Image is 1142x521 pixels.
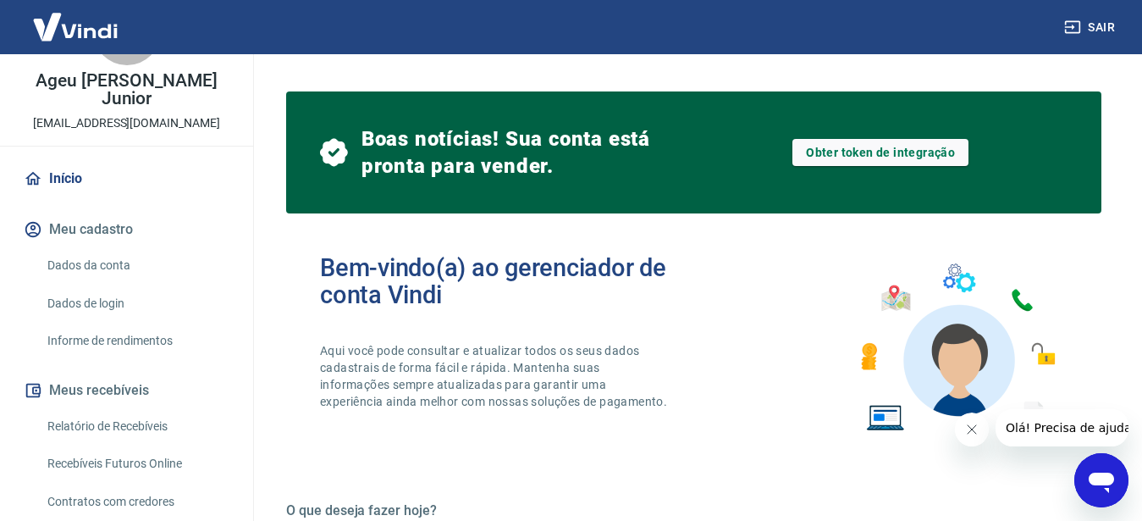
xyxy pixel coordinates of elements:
[320,254,694,308] h2: Bem-vindo(a) ao gerenciador de conta Vindi
[846,254,1068,441] img: Imagem de um avatar masculino com diversos icones exemplificando as funcionalidades do gerenciado...
[41,485,233,519] a: Contratos com credores
[41,409,233,444] a: Relatório de Recebíveis
[361,125,694,180] span: Boas notícias! Sua conta está pronta para vender.
[20,160,233,197] a: Início
[41,324,233,358] a: Informe de rendimentos
[41,286,233,321] a: Dados de login
[41,446,233,481] a: Recebíveis Futuros Online
[20,372,233,409] button: Meus recebíveis
[20,211,233,248] button: Meu cadastro
[792,139,968,166] a: Obter token de integração
[14,72,240,108] p: Ageu [PERSON_NAME] Junior
[286,502,1101,519] h5: O que deseja fazer hoje?
[996,409,1128,446] iframe: Mensagem da empresa
[320,342,670,410] p: Aqui você pode consultar e atualizar todos os seus dados cadastrais de forma fácil e rápida. Mant...
[20,1,130,53] img: Vindi
[33,114,220,132] p: [EMAIL_ADDRESS][DOMAIN_NAME]
[1074,453,1128,507] iframe: Botão para abrir a janela de mensagens
[10,12,142,25] span: Olá! Precisa de ajuda?
[41,248,233,283] a: Dados da conta
[955,413,989,446] iframe: Fechar mensagem
[1061,12,1122,43] button: Sair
